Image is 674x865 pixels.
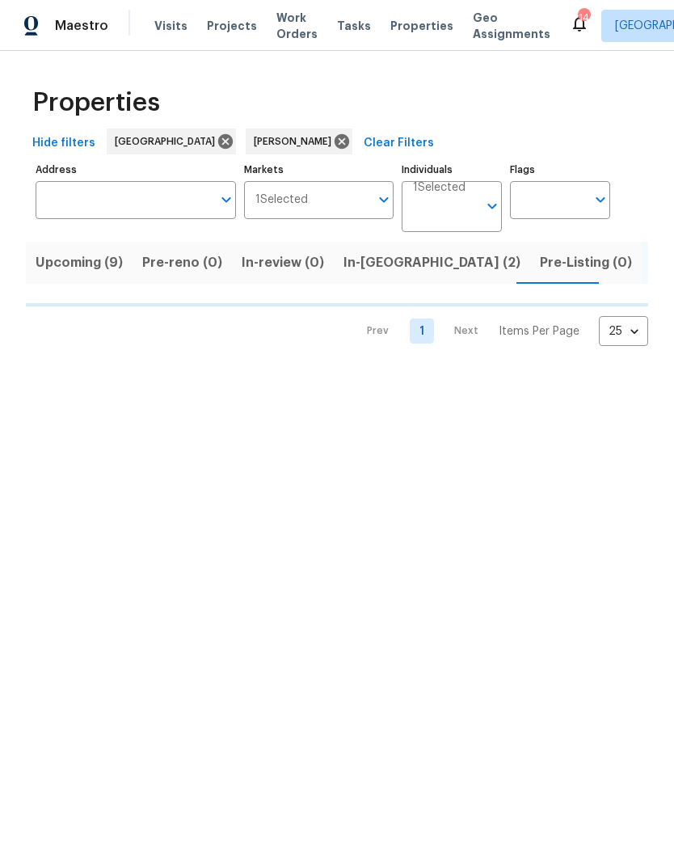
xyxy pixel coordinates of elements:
span: Properties [32,95,160,111]
button: Open [215,188,238,211]
span: Work Orders [276,10,318,42]
button: Open [373,188,395,211]
label: Markets [244,165,394,175]
div: [PERSON_NAME] [246,129,352,154]
a: Goto page 1 [410,319,434,344]
button: Open [589,188,612,211]
label: Address [36,165,236,175]
button: Clear Filters [357,129,440,158]
span: 1 Selected [255,193,308,207]
span: Tasks [337,20,371,32]
span: Pre-reno (0) [142,251,222,274]
label: Flags [510,165,610,175]
span: [GEOGRAPHIC_DATA] [115,133,221,150]
button: Hide filters [26,129,102,158]
div: 14 [578,10,589,26]
span: In-[GEOGRAPHIC_DATA] (2) [343,251,520,274]
span: Properties [390,18,453,34]
label: Individuals [402,165,502,175]
span: Clear Filters [364,133,434,154]
div: 25 [599,310,648,352]
span: Pre-Listing (0) [540,251,632,274]
span: In-review (0) [242,251,324,274]
div: [GEOGRAPHIC_DATA] [107,129,236,154]
span: 1 Selected [413,181,465,195]
span: Maestro [55,18,108,34]
span: Hide filters [32,133,95,154]
nav: Pagination Navigation [352,316,648,346]
span: Geo Assignments [473,10,550,42]
button: Open [481,195,503,217]
span: Upcoming (9) [36,251,123,274]
p: Items Per Page [499,323,579,340]
span: Projects [207,18,257,34]
span: Visits [154,18,187,34]
span: [PERSON_NAME] [254,133,338,150]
